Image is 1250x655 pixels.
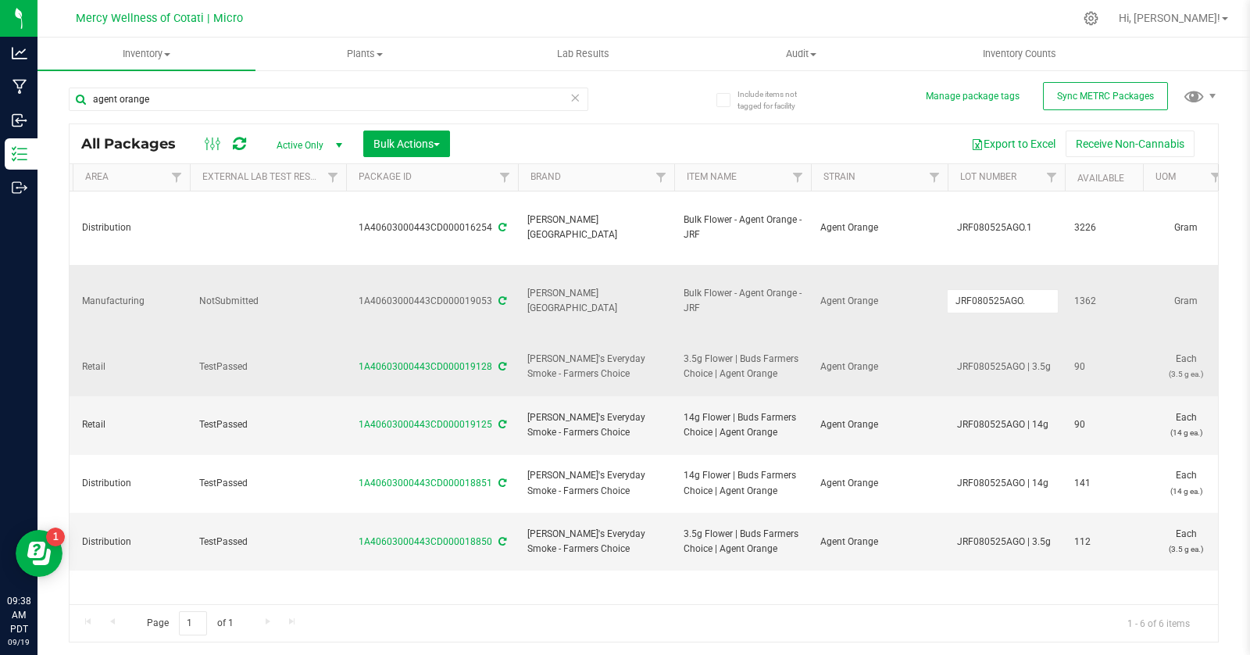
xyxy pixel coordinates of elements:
span: JRF080525AGO | 3.5g [957,360,1055,374]
span: NotSubmitted [199,294,337,309]
span: Sync from Compliance System [496,536,506,547]
span: [PERSON_NAME]'s Everyday Smoke - Farmers Choice [527,410,665,440]
span: 1 - 6 of 6 items [1115,611,1202,635]
div: 1A40603000443CD000019053 [344,294,520,309]
span: Sync from Compliance System [496,295,506,306]
span: 3226 [1074,220,1134,235]
span: [PERSON_NAME][GEOGRAPHIC_DATA] [527,286,665,316]
span: 3.5g Flower | Buds Farmers Choice | Agent Orange [684,352,802,381]
span: Agent Orange [820,294,938,309]
a: UOM [1155,171,1176,182]
a: Filter [1203,164,1229,191]
span: Page of 1 [134,611,246,635]
a: Filter [1039,164,1065,191]
span: [PERSON_NAME]'s Everyday Smoke - Farmers Choice [527,352,665,381]
a: 1A40603000443CD000019128 [359,361,492,372]
p: (3.5 g ea.) [1152,542,1220,557]
span: TestPassed [199,535,337,549]
p: 09/19 [7,636,30,648]
a: 1A40603000443CD000018851 [359,478,492,489]
span: Gram [1152,220,1220,235]
span: 1362 [1074,294,1134,309]
span: Bulk Flower - Agent Orange - JRF [684,213,802,242]
a: Inventory Counts [910,38,1128,70]
a: Filter [320,164,346,191]
div: Manage settings [1081,11,1101,26]
span: TestPassed [199,360,337,374]
span: JRF080525AGO | 14g [957,476,1055,491]
span: JRF080525AGO | 3.5g [957,535,1055,549]
span: Agent Orange [820,535,938,549]
span: 90 [1074,417,1134,432]
a: Filter [785,164,811,191]
p: (14 g ea.) [1152,425,1220,440]
span: Agent Orange [820,417,938,432]
span: Audit [693,47,909,61]
a: Lot Number [960,171,1016,182]
span: 3.5g Flower | Buds Farmers Choice | Agent Orange [684,527,802,557]
span: Retail [82,417,180,432]
div: 1A40603000443CD000016254 [344,220,520,235]
span: Distribution [82,220,180,235]
input: lot_number [947,289,1059,313]
span: TestPassed [199,476,337,491]
a: Filter [648,164,674,191]
button: Manage package tags [926,90,1020,103]
span: [PERSON_NAME]'s Everyday Smoke - Farmers Choice [527,468,665,498]
span: Each [1152,527,1220,557]
inline-svg: Inbound [12,113,27,128]
span: 14g Flower | Buds Farmers Choice | Agent Orange [684,468,802,498]
span: Hi, [PERSON_NAME]! [1119,12,1220,24]
button: Export to Excel [961,131,1066,157]
span: Sync METRC Packages [1057,91,1154,102]
span: Inventory [37,47,255,61]
a: Available [1077,173,1124,184]
span: Inventory Counts [962,47,1077,61]
span: Sync from Compliance System [496,222,506,233]
span: 141 [1074,476,1134,491]
button: Bulk Actions [363,131,450,157]
a: 1A40603000443CD000018850 [359,536,492,547]
span: 14g Flower | Buds Farmers Choice | Agent Orange [684,410,802,440]
span: Distribution [82,476,180,491]
a: Lab Results [474,38,692,70]
a: Audit [692,38,910,70]
iframe: Resource center [16,530,62,577]
inline-svg: Outbound [12,180,27,195]
button: Receive Non-Cannabis [1066,131,1195,157]
span: Each [1152,468,1220,498]
inline-svg: Manufacturing [12,79,27,95]
span: Mercy Wellness of Cotati | Micro [76,12,243,25]
span: Lab Results [536,47,630,61]
a: External Lab Test Result [202,171,325,182]
span: Agent Orange [820,360,938,374]
span: Each [1152,352,1220,381]
a: Brand [530,171,561,182]
span: Plants [256,47,473,61]
span: Retail [82,360,180,374]
span: Bulk Actions [373,138,440,150]
span: Manufacturing [82,294,180,309]
span: [PERSON_NAME]'s Everyday Smoke - Farmers Choice [527,527,665,557]
a: Item Name [687,171,737,182]
span: 90 [1074,360,1134,374]
a: Filter [492,164,518,191]
a: Plants [255,38,473,70]
input: Search Package ID, Item Name, SKU, Lot or Part Number... [69,88,588,111]
a: Filter [164,164,190,191]
span: Sync from Compliance System [496,478,506,489]
a: Inventory [37,38,255,70]
inline-svg: Analytics [12,45,27,61]
p: 09:38 AM PDT [7,594,30,636]
span: Include items not tagged for facility [737,88,816,112]
span: Distribution [82,535,180,549]
p: (14 g ea.) [1152,484,1220,499]
span: [PERSON_NAME][GEOGRAPHIC_DATA] [527,213,665,242]
span: Clear [570,88,580,108]
span: Agent Orange [820,476,938,491]
span: Sync from Compliance System [496,361,506,372]
span: All Packages [81,135,191,152]
span: JRF080525AGO.1 [957,220,1055,235]
p: (3.5 g ea.) [1152,367,1220,381]
a: Strain [823,171,855,182]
